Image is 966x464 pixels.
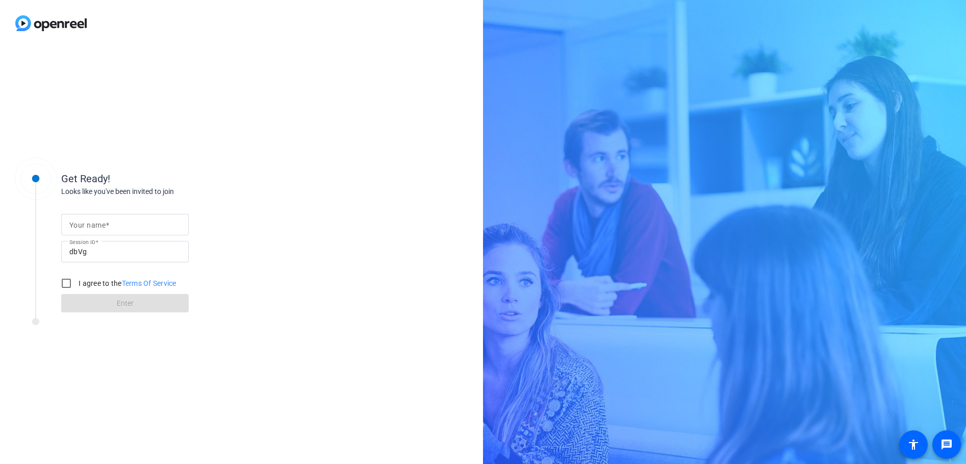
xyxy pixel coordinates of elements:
mat-icon: message [940,438,953,451]
div: Get Ready! [61,171,265,186]
mat-label: Session ID [69,239,95,245]
a: Terms Of Service [122,279,176,287]
mat-icon: accessibility [907,438,920,451]
div: Looks like you've been invited to join [61,186,265,197]
label: I agree to the [77,278,176,288]
mat-label: Your name [69,221,106,229]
